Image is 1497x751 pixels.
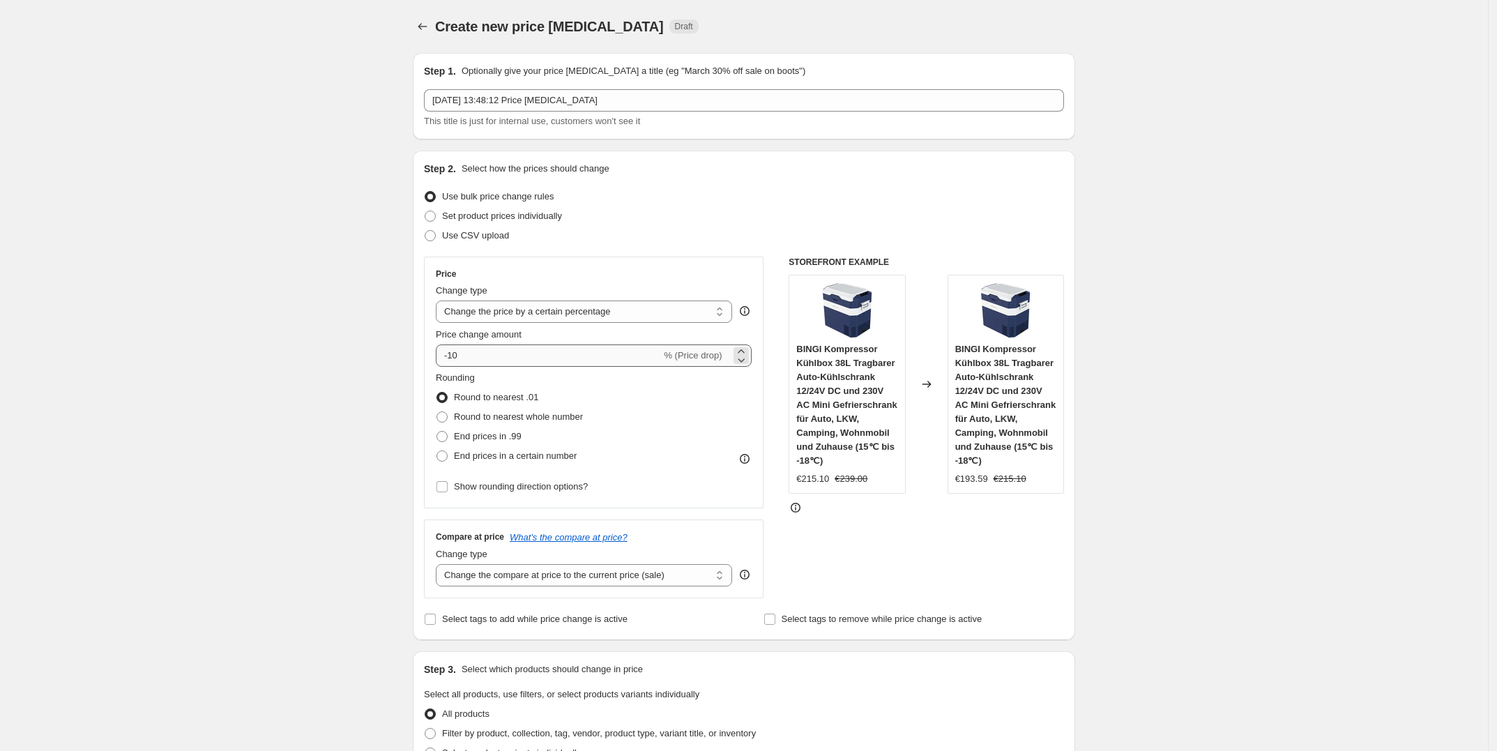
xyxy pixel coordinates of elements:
[436,531,504,543] h3: Compare at price
[413,17,432,36] button: Price change jobs
[796,344,897,466] span: BINGI Kompressor Kühlbox 38L Tragbarer Auto-Kühlschrank 12/24V DC und 230V AC Mini Gefrierschrank...
[442,230,509,241] span: Use CSV upload
[424,162,456,176] h2: Step 2.
[835,472,867,486] strike: €239.00
[442,614,628,624] span: Select tags to add while price change is active
[442,211,562,221] span: Set product prices individually
[435,19,664,34] span: Create new price [MEDICAL_DATA]
[664,350,722,361] span: % (Price drop)
[462,162,609,176] p: Select how the prices should change
[442,191,554,202] span: Use bulk price change rules
[454,411,583,422] span: Round to nearest whole number
[424,89,1064,112] input: 30% off holiday sale
[462,64,805,78] p: Optionally give your price [MEDICAL_DATA] a title (eg "March 30% off sale on boots")
[436,285,487,296] span: Change type
[955,344,1056,466] span: BINGI Kompressor Kühlbox 38L Tragbarer Auto-Kühlschrank 12/24V DC und 230V AC Mini Gefrierschrank...
[789,257,1064,268] h6: STOREFRONT EXAMPLE
[510,532,628,543] button: What's the compare at price?
[454,392,538,402] span: Round to nearest .01
[436,549,487,559] span: Change type
[424,662,456,676] h2: Step 3.
[994,472,1026,486] strike: €215.10
[442,728,756,738] span: Filter by product, collection, tag, vendor, product type, variant title, or inventory
[462,662,643,676] p: Select which products should change in price
[454,431,522,441] span: End prices in .99
[436,268,456,280] h3: Price
[454,481,588,492] span: Show rounding direction options?
[738,568,752,582] div: help
[424,116,640,126] span: This title is just for internal use, customers won't see it
[782,614,982,624] span: Select tags to remove while price change is active
[675,21,693,32] span: Draft
[454,450,577,461] span: End prices in a certain number
[424,64,456,78] h2: Step 1.
[955,472,988,486] div: €193.59
[738,304,752,318] div: help
[819,282,875,338] img: 61KuOeNbvuL_80x.jpg
[796,472,829,486] div: €215.10
[978,282,1033,338] img: 61KuOeNbvuL_80x.jpg
[442,708,489,719] span: All products
[436,372,475,383] span: Rounding
[424,689,699,699] span: Select all products, use filters, or select products variants individually
[436,344,661,367] input: -15
[436,329,522,340] span: Price change amount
